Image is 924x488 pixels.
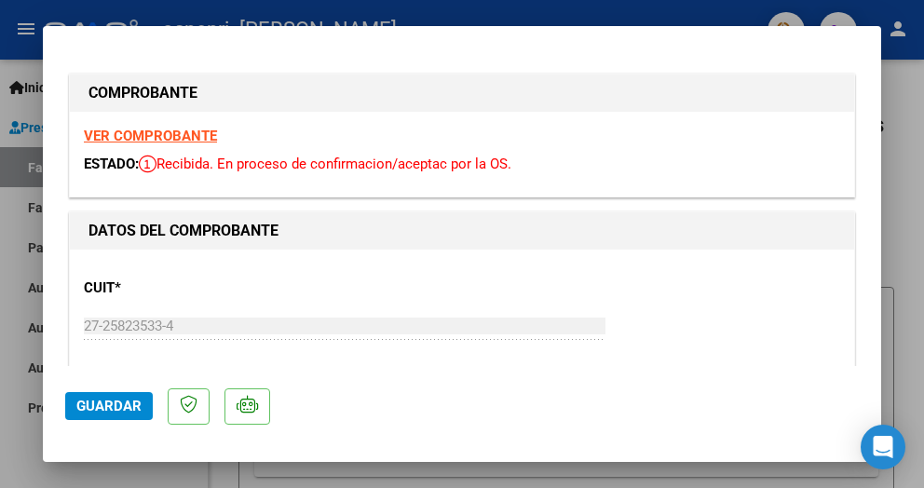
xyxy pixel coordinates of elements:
[88,222,279,239] strong: DATOS DEL COMPROBANTE
[84,156,139,172] span: ESTADO:
[76,398,142,414] span: Guardar
[861,425,905,469] div: Open Intercom Messenger
[139,156,511,172] span: Recibida. En proceso de confirmacion/aceptac por la OS.
[65,392,153,420] button: Guardar
[88,84,197,102] strong: COMPROBANTE
[84,278,311,299] p: CUIT
[84,128,217,144] a: VER COMPROBANTE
